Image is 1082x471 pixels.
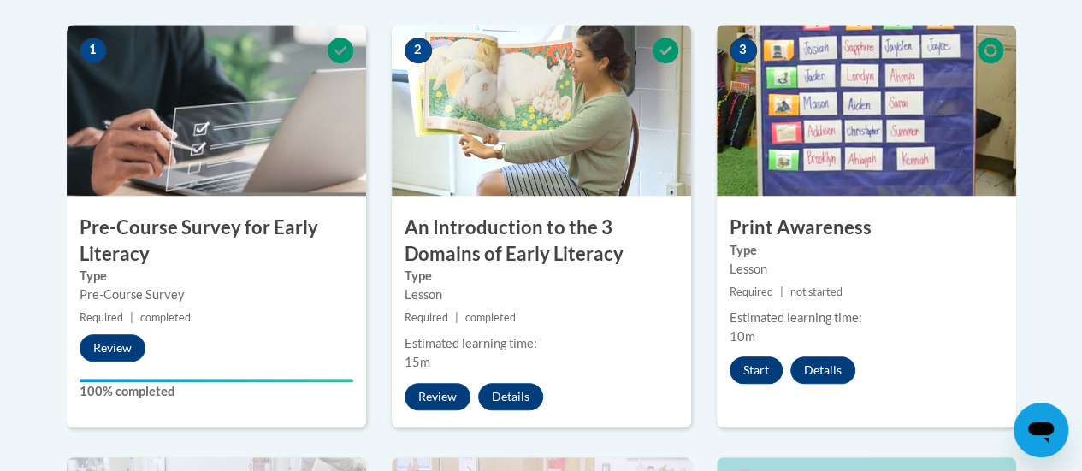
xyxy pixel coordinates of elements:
div: Your progress [80,379,353,382]
span: Required [80,311,123,324]
button: Details [790,356,855,384]
img: Course Image [67,25,366,196]
h3: Print Awareness [717,215,1016,241]
span: | [780,286,783,298]
h3: An Introduction to the 3 Domains of Early Literacy [392,215,691,268]
span: 10m [730,329,755,344]
h3: Pre-Course Survey for Early Literacy [67,215,366,268]
img: Course Image [717,25,1016,196]
label: Type [80,267,353,286]
div: Lesson [405,286,678,304]
button: Details [478,383,543,410]
span: completed [140,311,191,324]
div: Estimated learning time: [730,309,1003,327]
img: Course Image [392,25,691,196]
label: Type [405,267,678,286]
span: 1 [80,38,107,63]
label: Type [730,241,1003,260]
label: 100% completed [80,382,353,401]
div: Estimated learning time: [405,334,678,353]
span: 3 [730,38,757,63]
div: Pre-Course Survey [80,286,353,304]
span: | [130,311,133,324]
span: 2 [405,38,432,63]
span: Required [730,286,773,298]
button: Start [730,356,783,384]
div: Lesson [730,260,1003,279]
span: 15m [405,355,430,369]
span: not started [790,286,843,298]
span: Required [405,311,448,324]
span: | [455,311,458,324]
button: Review [80,334,145,362]
button: Review [405,383,470,410]
span: completed [465,311,516,324]
iframe: Button to launch messaging window [1014,403,1068,457]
